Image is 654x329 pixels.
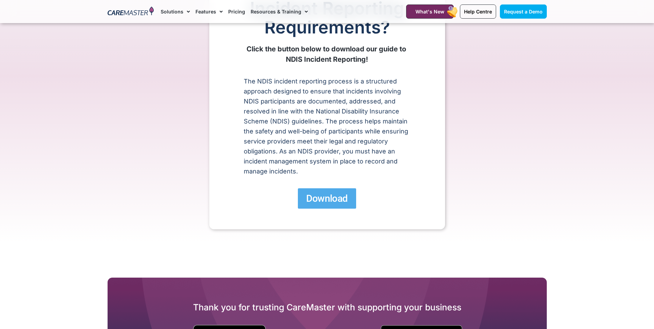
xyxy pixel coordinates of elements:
[500,4,547,19] a: Request a Demo
[108,7,154,17] img: CareMaster Logo
[460,4,496,19] a: Help Centre
[406,4,454,19] a: What's New
[108,302,547,313] h2: Thank you for trusting CareMaster with supporting your business
[244,76,411,176] p: The NDIS incident reporting process is a structured approach designed to ensure that incidents in...
[298,188,356,209] a: Download
[306,192,348,205] span: Download
[415,9,444,14] span: What's New
[246,45,408,63] b: Click the button below to download our guide to NDIS Incident Reporting!
[464,9,492,14] span: Help Centre
[504,9,543,14] span: Request a Demo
